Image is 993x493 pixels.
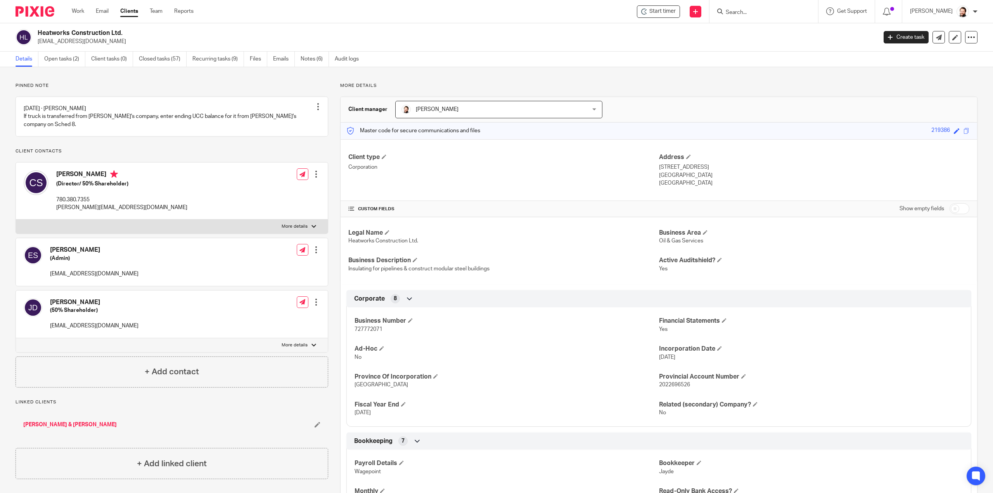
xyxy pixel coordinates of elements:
a: Team [150,7,163,15]
p: [GEOGRAPHIC_DATA] [659,171,969,179]
a: Open tasks (2) [44,52,85,67]
a: Closed tasks (57) [139,52,187,67]
img: svg%3E [24,246,42,265]
span: [PERSON_NAME] [416,107,458,112]
p: [PERSON_NAME][EMAIL_ADDRESS][DOMAIN_NAME] [56,204,187,211]
input: Search [725,9,795,16]
p: [EMAIL_ADDRESS][DOMAIN_NAME] [50,322,138,330]
span: Insulating for pipelines & construct modular steel buildings [348,266,490,272]
p: Corporation [348,163,659,171]
h4: Legal Name [348,229,659,237]
img: Pixie [16,6,54,17]
h4: Client type [348,153,659,161]
span: Yes [659,266,668,272]
img: svg%3E [24,298,42,317]
h4: Payroll Details [355,459,659,467]
a: Recurring tasks (9) [192,52,244,67]
h4: Business Area [659,229,969,237]
h2: Heatworks Construction Ltd. [38,29,705,37]
p: More details [282,342,308,348]
h5: (50% Shareholder) [50,306,138,314]
span: 7 [401,437,405,445]
h4: Active Auditshield? [659,256,969,265]
p: [EMAIL_ADDRESS][DOMAIN_NAME] [50,270,138,278]
h4: + Add linked client [137,458,207,470]
h4: Province Of Incorporation [355,373,659,381]
h4: Ad-Hoc [355,345,659,353]
h4: + Add contact [145,366,199,378]
span: Jayde [659,469,674,474]
p: [STREET_ADDRESS] [659,163,969,171]
h3: Client manager [348,106,388,113]
p: [GEOGRAPHIC_DATA] [659,179,969,187]
span: Oil & Gas Services [659,238,703,244]
h5: (Admin) [50,254,138,262]
h4: [PERSON_NAME] [56,170,187,180]
span: No [355,355,362,360]
label: Show empty fields [900,205,944,213]
span: [DATE] [355,410,371,415]
span: [DATE] [659,355,675,360]
span: 2022696526 [659,382,690,387]
span: No [659,410,666,415]
span: Bookkeeping [354,437,393,445]
a: Email [96,7,109,15]
p: Linked clients [16,399,328,405]
span: Get Support [837,9,867,14]
h4: Provincial Account Number [659,373,963,381]
p: [EMAIL_ADDRESS][DOMAIN_NAME] [38,38,872,45]
h4: Address [659,153,969,161]
p: Master code for secure communications and files [346,127,480,135]
a: Client tasks (0) [91,52,133,67]
span: Wagepoint [355,469,381,474]
img: svg%3E [24,170,48,195]
a: Work [72,7,84,15]
span: [GEOGRAPHIC_DATA] [355,382,408,387]
h4: Fiscal Year End [355,401,659,409]
p: 780.380.7355 [56,196,187,204]
h4: Related (secondary) Company? [659,401,963,409]
h4: [PERSON_NAME] [50,298,138,306]
span: Yes [659,327,668,332]
p: More details [282,223,308,230]
a: Reports [174,7,194,15]
a: Create task [884,31,929,43]
p: Client contacts [16,148,328,154]
a: Clients [120,7,138,15]
img: Jayde%20Headshot.jpg [957,5,969,18]
a: Emails [273,52,295,67]
div: Heatworks Construction Ltd. [637,5,680,18]
img: svg%3E [16,29,32,45]
h4: Business Number [355,317,659,325]
h4: Business Description [348,256,659,265]
span: Heatworks Construction Ltd. [348,238,418,244]
h4: CUSTOM FIELDS [348,206,659,212]
a: Details [16,52,38,67]
a: Files [250,52,267,67]
h5: (Director/ 50% Shareholder) [56,180,187,188]
p: More details [340,83,977,89]
a: Audit logs [335,52,365,67]
div: 219386 [931,126,950,135]
h4: Bookkeeper [659,459,963,467]
p: [PERSON_NAME] [910,7,953,15]
h4: [PERSON_NAME] [50,246,138,254]
h4: Incorporation Date [659,345,963,353]
i: Primary [110,170,118,178]
a: Notes (6) [301,52,329,67]
h4: Financial Statements [659,317,963,325]
span: 727772071 [355,327,382,332]
span: 8 [394,295,397,303]
img: Jayde%20Headshot.jpg [401,105,411,114]
p: Pinned note [16,83,328,89]
span: Corporate [354,295,385,303]
span: Start timer [649,7,676,16]
a: [PERSON_NAME] & [PERSON_NAME] [23,421,117,429]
